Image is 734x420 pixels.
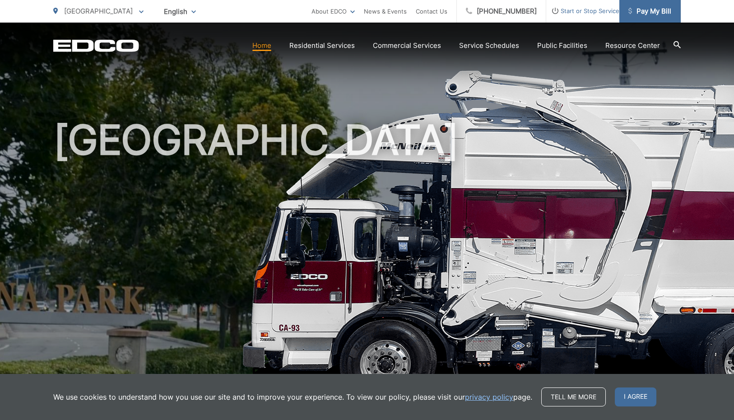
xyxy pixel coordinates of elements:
a: Home [252,40,271,51]
a: Residential Services [289,40,355,51]
a: EDCD logo. Return to the homepage. [53,39,139,52]
p: We use cookies to understand how you use our site and to improve your experience. To view our pol... [53,392,532,402]
a: privacy policy [465,392,513,402]
a: About EDCO [311,6,355,17]
a: News & Events [364,6,407,17]
a: Contact Us [416,6,447,17]
a: Service Schedules [459,40,519,51]
h1: [GEOGRAPHIC_DATA] [53,117,681,403]
span: [GEOGRAPHIC_DATA] [64,7,133,15]
span: Pay My Bill [628,6,671,17]
a: Commercial Services [373,40,441,51]
a: Resource Center [605,40,660,51]
a: Public Facilities [537,40,587,51]
a: Tell me more [541,387,606,406]
span: English [157,4,203,19]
